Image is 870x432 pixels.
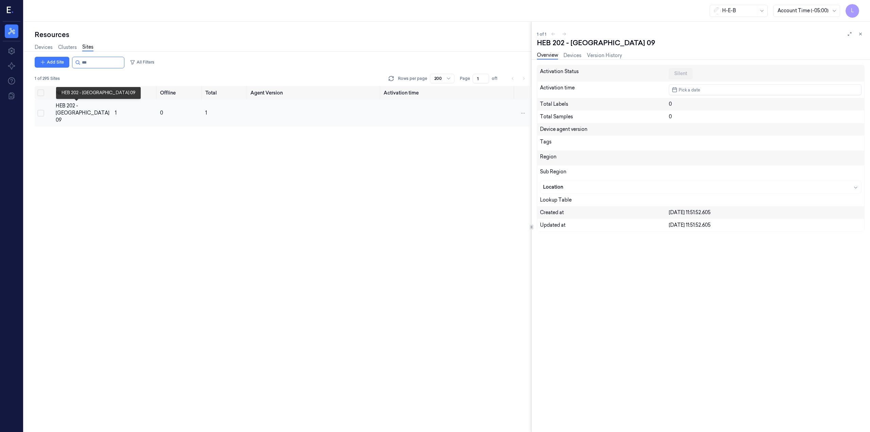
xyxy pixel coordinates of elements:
div: [DATE] 11:51:52.605 [669,209,862,216]
span: 0 [160,110,163,116]
div: Resources [35,30,531,39]
a: Devices [35,44,53,51]
a: Devices [563,52,581,59]
div: HEB 202 - [GEOGRAPHIC_DATA] 09 [56,102,109,124]
button: Add Site [35,57,69,68]
a: Version History [587,52,622,59]
p: Rows per page [398,75,427,82]
th: Total [203,86,248,100]
span: Page [460,75,470,82]
button: Pick a date [669,84,862,95]
span: Pick a date [677,87,700,93]
div: Location [543,184,669,191]
th: Offline [157,86,203,100]
th: Agent Version [248,86,381,100]
button: All Filters [127,57,157,68]
div: Lookup Table [540,196,862,204]
button: Select all [37,89,44,96]
a: Overview [537,52,558,59]
span: 1 of 295 Sites [35,75,60,82]
span: 1 [115,110,117,116]
div: Total Samples [540,113,668,120]
div: 0 [669,113,862,120]
a: Sites [82,44,93,51]
button: Location [540,181,861,193]
th: Activation time [381,86,515,100]
div: [DATE] 11:51:52.605 [669,222,862,229]
div: Updated at [540,222,668,229]
span: of 1 [492,75,503,82]
div: Sub Region [540,168,668,178]
th: Name [53,86,112,100]
span: 1 of 1 [537,31,546,37]
div: 0 [669,101,862,108]
div: Activation Status [540,68,668,79]
button: L [846,4,859,18]
div: Activation time [540,84,668,95]
div: Total Labels [540,101,668,108]
span: 1 [205,110,207,116]
div: Created at [540,209,668,216]
th: Ready [112,86,157,100]
div: Tags [540,138,668,148]
div: Device agent version [540,126,668,133]
div: HEB 202 - [GEOGRAPHIC_DATA] 09 [537,38,655,48]
a: Clusters [58,44,77,51]
button: Select row [37,110,44,117]
nav: pagination [508,74,528,83]
div: Silent [669,68,693,79]
div: Region [540,153,668,163]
